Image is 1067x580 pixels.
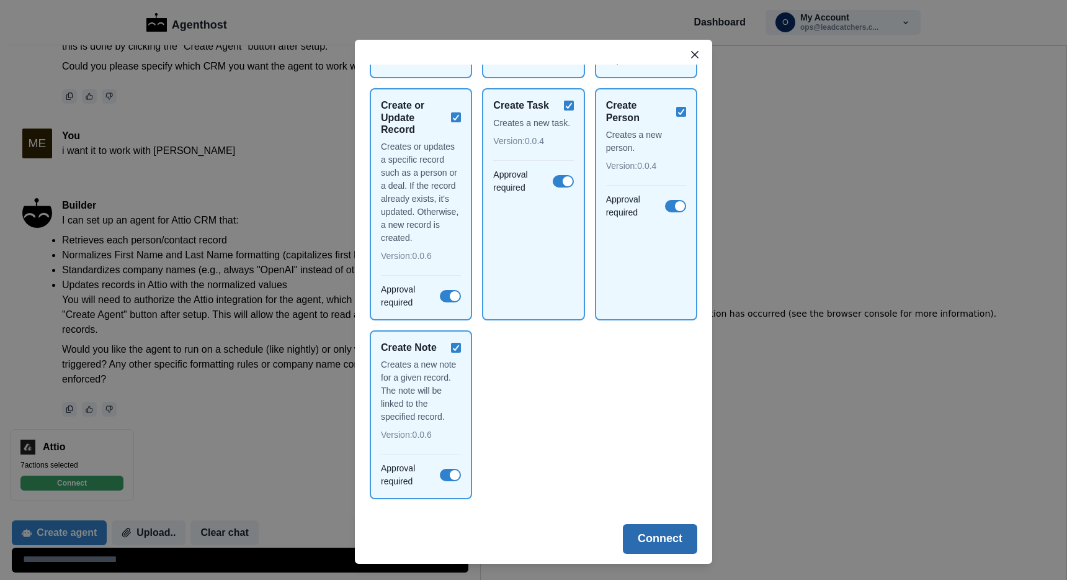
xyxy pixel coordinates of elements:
[381,358,461,424] p: Creates a new note for a given record. The note will be linked to the specified record.
[381,99,446,135] h2: Create or Update Record
[381,283,435,309] p: Approval required
[606,129,686,155] p: Creates a new person.
[606,193,660,219] p: Approval required
[493,117,570,130] p: Creates a new task.
[623,524,697,554] button: Connect
[381,140,461,245] p: Creates or updates a specific record such as a person or a deal. If the record already exists, it...
[493,135,544,148] p: Version: 0.0.4
[381,462,435,488] p: Approval required
[606,99,671,123] h2: Create Person
[685,45,705,65] button: Close
[381,342,446,353] h2: Create Note
[606,160,657,173] p: Version: 0.0.4
[70,259,516,276] h2: Application error: a client-side exception has occurred (see the browser console for more informa...
[493,99,558,111] h2: Create Task
[493,168,547,194] p: Approval required
[381,250,432,263] p: Version: 0.0.6
[381,428,432,442] p: Version: 0.0.6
